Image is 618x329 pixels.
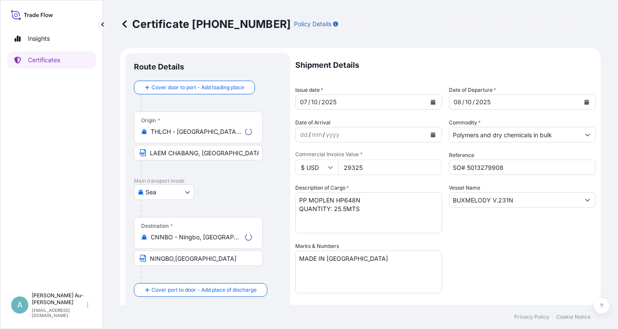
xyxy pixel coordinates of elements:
input: Type to search vessel name or IMO [449,192,580,208]
label: Description of Cargo [295,184,349,192]
div: year, [321,97,337,107]
div: month, [310,97,318,107]
span: Date of Arrival [295,118,330,127]
input: Text to appear on certificate [134,251,263,266]
p: Policy Details [294,20,331,28]
span: Cover door to port - Add loading place [151,83,244,92]
label: Reference [449,151,474,160]
div: year, [475,97,491,107]
p: Certificate [PHONE_NUMBER] [120,17,291,31]
div: day, [453,97,462,107]
label: Vessel Name [449,184,480,192]
input: Origin [151,127,242,136]
div: Loading [245,234,252,241]
p: Main transport mode [134,178,282,184]
div: month, [311,130,323,140]
label: Marks & Numbers [295,242,339,251]
div: year, [325,130,340,140]
button: Show suggestions [580,127,595,142]
span: Commercial Invoice Value [295,151,442,158]
div: month, [464,97,473,107]
button: Select transport [134,184,194,200]
input: Text to appear on certificate [134,145,263,160]
div: / [318,97,321,107]
div: / [308,97,310,107]
div: Origin [141,117,160,124]
a: Certificates [7,51,96,69]
textarea: PP MOPLEN HP648N QUANTITY: 25.5MTS [295,192,442,233]
button: Calendar [580,95,594,109]
div: Loading [245,128,252,135]
button: Show suggestions [580,192,595,208]
a: Privacy Policy [514,314,549,320]
label: Commodity [449,118,481,127]
button: Cover door to port - Add loading place [134,81,255,94]
span: Sea [145,188,156,196]
p: Shipment Details [295,53,596,77]
button: Cover port to door - Add place of discharge [134,283,267,297]
div: / [323,130,325,140]
a: Cookie Notice [556,314,591,320]
p: Certificates [28,56,60,64]
span: A [17,301,22,309]
div: day, [299,97,308,107]
button: Calendar [426,128,440,142]
p: [PERSON_NAME] Au-[PERSON_NAME] [32,292,85,306]
div: / [473,97,475,107]
a: Insights [7,30,96,47]
div: / [462,97,464,107]
input: Destination [151,233,242,241]
div: day, [299,130,309,140]
button: Calendar [426,95,440,109]
p: Insights [28,34,50,43]
span: Date of Departure [449,86,496,94]
div: Destination [141,223,173,229]
div: / [309,130,311,140]
p: Route Details [134,62,184,72]
input: Enter amount [338,160,442,175]
p: [EMAIL_ADDRESS][DOMAIN_NAME] [32,308,85,318]
span: Issue date [295,86,323,94]
textarea: MADE IN [GEOGRAPHIC_DATA] [295,251,442,293]
span: Cover port to door - Add place of discharge [151,286,257,294]
input: Enter booking reference [449,160,596,175]
input: Type to search commodity [449,127,580,142]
